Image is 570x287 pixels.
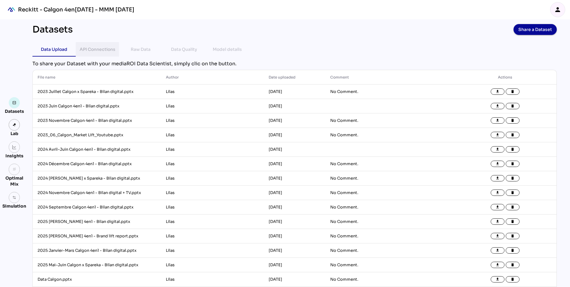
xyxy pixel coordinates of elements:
td: [DATE] [264,272,325,287]
td: Lilas [161,85,264,99]
td: Lilas [161,142,264,157]
td: No Comment. [325,186,454,200]
div: Datasets [32,24,73,35]
td: No Comment. [325,229,454,243]
button: Share a Dataset [514,24,557,35]
td: [DATE] [264,142,325,157]
td: Lilas [161,214,264,229]
td: 2024 Septembre Calgon 4en1 - Bilan digital.pptx [33,200,161,214]
div: mediaROI [5,3,18,16]
i: file_download [495,90,500,94]
i: file_download [495,234,500,238]
td: No Comment. [325,200,454,214]
td: 2025 Janvier-Mars Calgon 4en1 - Bilan digital.pptx [33,243,161,258]
img: graph.svg [12,145,17,149]
td: No Comment. [325,157,454,171]
td: Lilas [161,99,264,113]
td: [DATE] [264,128,325,142]
td: No Comment. [325,113,454,128]
td: [DATE] [264,157,325,171]
div: Insights [5,153,23,159]
i: file_download [495,104,500,108]
td: [DATE] [264,171,325,186]
td: [DATE] [264,85,325,99]
td: No Comment. [325,171,454,186]
td: Lilas [161,157,264,171]
td: No Comment. [325,258,454,272]
i: file_download [495,119,500,123]
td: Data Calgon.pptx [33,272,161,287]
td: No Comment. [325,243,454,258]
div: Reckitt - Calgon 4en[DATE] - MMM [DATE] [18,6,134,13]
i: delete [511,147,515,152]
td: Lilas [161,229,264,243]
i: delete [511,104,515,108]
td: No Comment. [325,85,454,99]
td: [DATE] [264,99,325,113]
td: 2023 Juin Calgon 4en1 - Bilan digital.pptx [33,99,161,113]
td: 2024 Décembre Calgon 4en1 - Bilan digital.pptx [33,157,161,171]
td: No Comment. [325,214,454,229]
i: delete [511,277,515,282]
span: Share a Dataset [518,25,552,34]
i: delete [511,119,515,123]
th: Comment [325,70,454,85]
i: delete [511,90,515,94]
div: To share your Dataset with your mediaROI Data Scientist, simply clic on the button. [32,60,557,67]
td: [DATE] [264,200,325,214]
td: 2025 [PERSON_NAME] 4en1 - Brand lift report.pptx [33,229,161,243]
i: file_download [495,220,500,224]
th: Actions [454,70,556,85]
img: lab.svg [12,123,17,127]
td: Lilas [161,113,264,128]
i: file_download [495,147,500,152]
div: Raw Data [131,46,151,53]
td: 2024 Novembre Calgon 4en1 - Bilan digital + TV.pptx [33,186,161,200]
img: settings.svg [12,196,17,200]
i: delete [511,176,515,181]
i: file_download [495,263,500,267]
td: Lilas [161,186,264,200]
td: Lilas [161,128,264,142]
td: [DATE] [264,258,325,272]
td: 2023 Novembre Calgon 4en1 - Bilan digital.pptx [33,113,161,128]
i: file_download [495,191,500,195]
td: 2025 [PERSON_NAME] 4en1 - Bilan digital.pptx [33,214,161,229]
td: 2023_06_Calgon_Market Lift_Youtube.pptx [33,128,161,142]
td: Lilas [161,243,264,258]
td: No Comment. [325,272,454,287]
div: Datasets [5,108,24,114]
div: Optimal Mix [2,175,26,187]
td: [DATE] [264,229,325,243]
div: Data Quality [171,46,197,53]
th: Author [161,70,264,85]
i: file_download [495,277,500,282]
td: 2024 Avril-Juin Calgon 4en1 - Bilan digital.pptx [33,142,161,157]
i: delete [511,220,515,224]
img: data.svg [12,101,17,105]
div: Lab [8,131,21,137]
td: [DATE] [264,214,325,229]
td: No Comment. [325,128,454,142]
th: File name [33,70,161,85]
div: API Connections [80,46,115,53]
td: [DATE] [264,186,325,200]
td: 2023 Juillet Calgon x Spareka - Bilan digital.pptx [33,85,161,99]
i: grain [12,167,17,171]
i: delete [511,205,515,209]
td: [DATE] [264,113,325,128]
td: 2025 Mai-Juin Calgon x Spareka - Bilan digital.pptx [33,258,161,272]
i: delete [511,234,515,238]
th: Date uploaded [264,70,325,85]
div: Data Upload [41,46,67,53]
i: file_download [495,176,500,181]
i: delete [511,133,515,137]
i: file_download [495,248,500,253]
td: Lilas [161,171,264,186]
i: delete [511,191,515,195]
i: file_download [495,133,500,137]
td: 2024 [PERSON_NAME] x Spareka - Bilan digital.pptx [33,171,161,186]
i: delete [511,162,515,166]
td: Lilas [161,258,264,272]
td: [DATE] [264,243,325,258]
